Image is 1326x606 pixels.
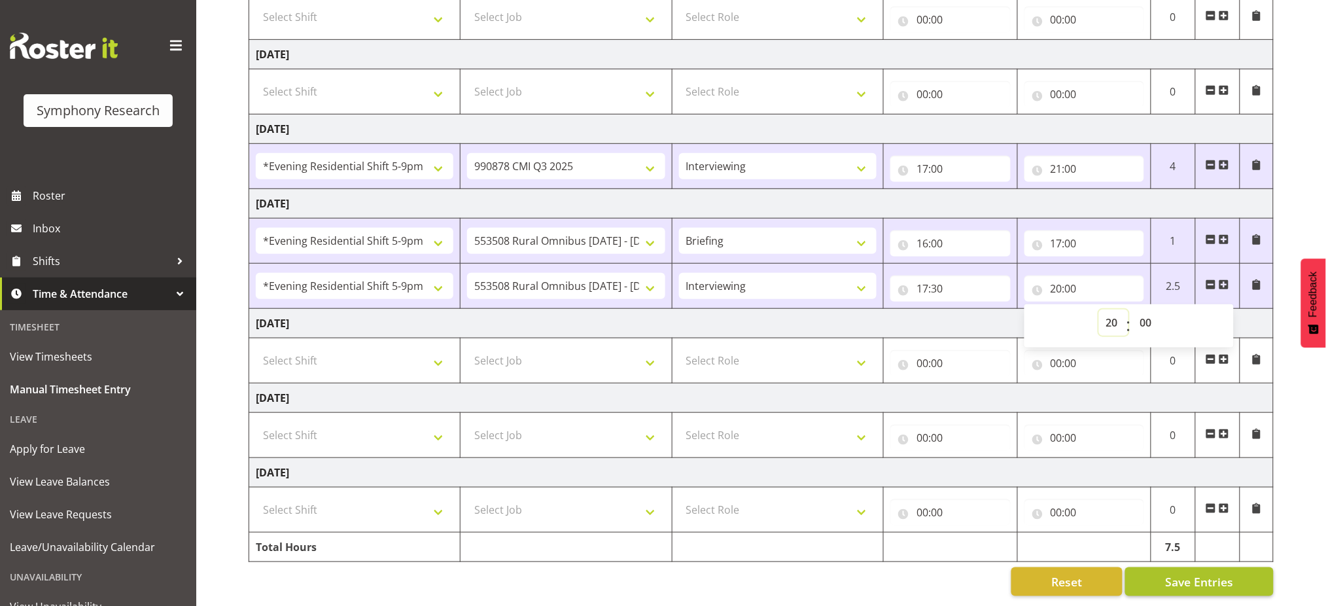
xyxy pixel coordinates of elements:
a: View Leave Balances [3,465,193,498]
input: Click to select... [890,230,1010,257]
td: [DATE] [249,383,1274,413]
span: Manual Timesheet Entry [10,380,186,399]
input: Click to select... [1024,276,1144,302]
input: Click to select... [890,425,1010,451]
td: 0 [1151,338,1195,383]
td: 7.5 [1151,533,1195,562]
span: Feedback [1308,272,1319,317]
td: 0 [1151,69,1195,115]
a: View Leave Requests [3,498,193,531]
button: Reset [1011,567,1123,596]
div: Leave [3,406,193,433]
div: Unavailability [3,563,193,590]
span: Leave/Unavailability Calendar [10,537,186,557]
div: Timesheet [3,313,193,340]
td: 4 [1151,144,1195,189]
a: Manual Timesheet Entry [3,373,193,406]
button: Feedback - Show survey [1301,258,1326,348]
input: Click to select... [1024,230,1144,257]
button: Save Entries [1125,567,1274,596]
td: 0 [1151,413,1195,458]
input: Click to select... [1024,425,1144,451]
td: [DATE] [249,189,1274,219]
a: Leave/Unavailability Calendar [3,531,193,563]
td: Total Hours [249,533,461,562]
span: Save Entries [1165,573,1233,590]
input: Click to select... [1024,350,1144,376]
span: Time & Attendance [33,284,170,304]
span: Shifts [33,251,170,271]
span: View Timesheets [10,347,186,366]
td: [DATE] [249,115,1274,144]
span: View Leave Requests [10,505,186,524]
img: Rosterit website logo [10,33,118,59]
span: Inbox [33,219,190,238]
td: [DATE] [249,40,1274,69]
a: Apply for Leave [3,433,193,465]
span: : [1126,310,1131,342]
td: 1 [1151,219,1195,264]
input: Click to select... [890,499,1010,526]
input: Click to select... [1024,499,1144,526]
input: Click to select... [1024,7,1144,33]
input: Click to select... [1024,81,1144,107]
input: Click to select... [890,81,1010,107]
input: Click to select... [890,156,1010,182]
td: 0 [1151,488,1195,533]
span: Reset [1051,573,1082,590]
span: View Leave Balances [10,472,186,491]
td: 2.5 [1151,264,1195,309]
span: Apply for Leave [10,439,186,459]
input: Click to select... [890,350,1010,376]
div: Symphony Research [37,101,160,120]
input: Click to select... [1024,156,1144,182]
input: Click to select... [890,276,1010,302]
span: Roster [33,186,190,205]
input: Click to select... [890,7,1010,33]
td: [DATE] [249,458,1274,488]
a: View Timesheets [3,340,193,373]
td: [DATE] [249,309,1274,338]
